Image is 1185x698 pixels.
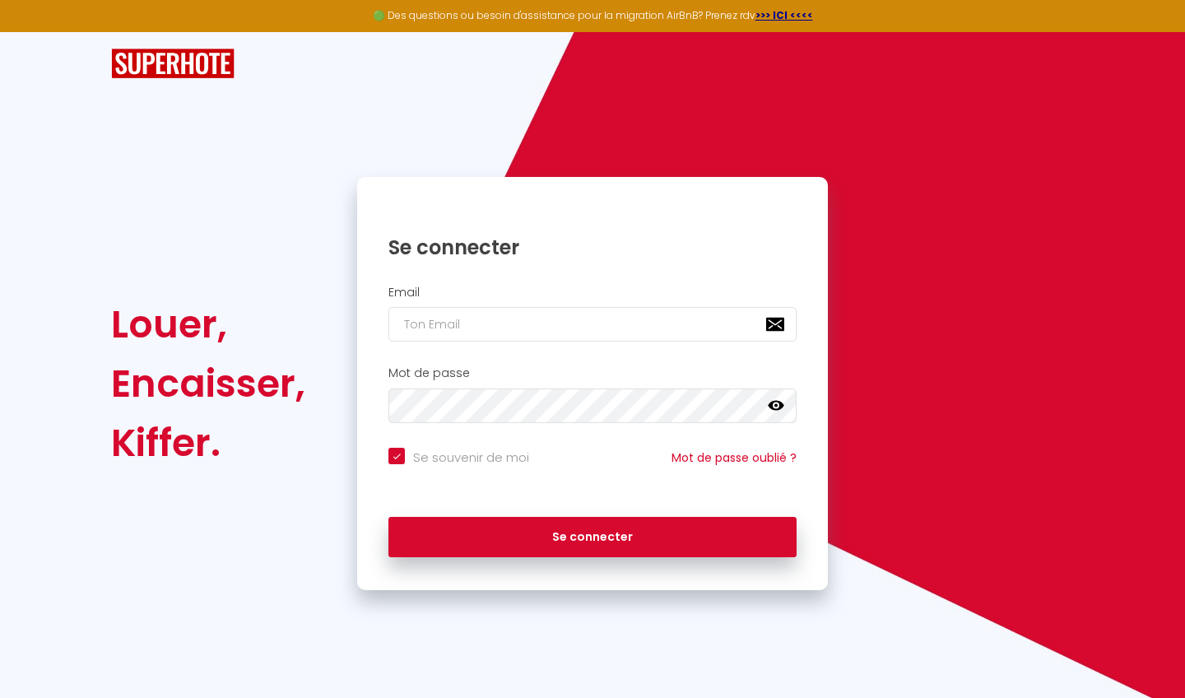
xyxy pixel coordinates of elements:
[671,449,797,466] a: Mot de passe oublié ?
[388,517,797,558] button: Se connecter
[111,49,235,79] img: SuperHote logo
[111,295,305,354] div: Louer,
[388,286,797,300] h2: Email
[388,307,797,342] input: Ton Email
[755,8,813,22] a: >>> ICI <<<<
[111,354,305,413] div: Encaisser,
[388,366,797,380] h2: Mot de passe
[388,235,797,260] h1: Se connecter
[111,413,305,472] div: Kiffer.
